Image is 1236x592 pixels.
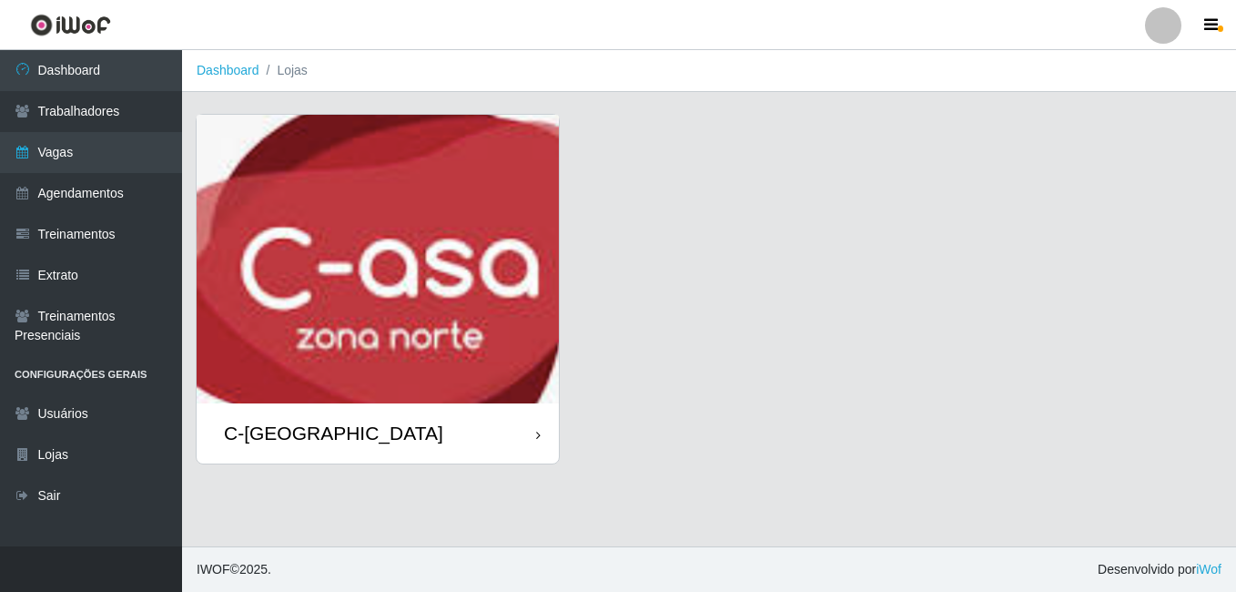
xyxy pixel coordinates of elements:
nav: breadcrumb [182,50,1236,92]
span: IWOF [197,562,230,577]
a: Dashboard [197,63,259,77]
img: cardImg [197,115,559,403]
img: CoreUI Logo [30,14,111,36]
span: © 2025 . [197,560,271,579]
li: Lojas [259,61,308,80]
a: iWof [1196,562,1221,577]
a: C-[GEOGRAPHIC_DATA] [197,115,559,464]
span: Desenvolvido por [1098,560,1221,579]
div: C-[GEOGRAPHIC_DATA] [224,422,443,444]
